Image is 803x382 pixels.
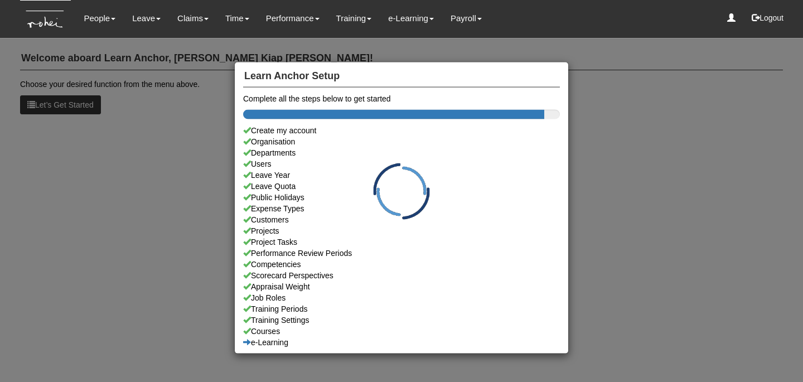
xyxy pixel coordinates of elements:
[243,181,560,192] a: Leave Quota
[243,315,560,326] a: Training Settings
[243,136,560,147] a: Organisation
[243,225,560,236] a: Projects
[243,292,560,303] a: Job Roles
[243,158,560,170] a: Users
[243,281,560,292] a: Appraisal Weight
[243,259,560,270] a: Competencies
[243,65,560,88] h4: Learn Anchor Setup
[243,236,560,248] a: Project Tasks
[243,326,560,337] a: Courses
[243,270,560,281] a: Scorecard Perspectives
[243,125,560,136] div: Create my account
[243,214,560,225] a: Customers
[243,192,560,203] a: Public Holidays
[243,203,560,214] a: Expense Types
[243,248,560,259] a: Performance Review Periods
[243,337,560,348] a: e-Learning
[243,170,560,181] a: Leave Year
[243,93,560,104] div: Complete all the steps below to get started
[243,147,560,158] a: Departments
[243,303,560,315] a: Training Periods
